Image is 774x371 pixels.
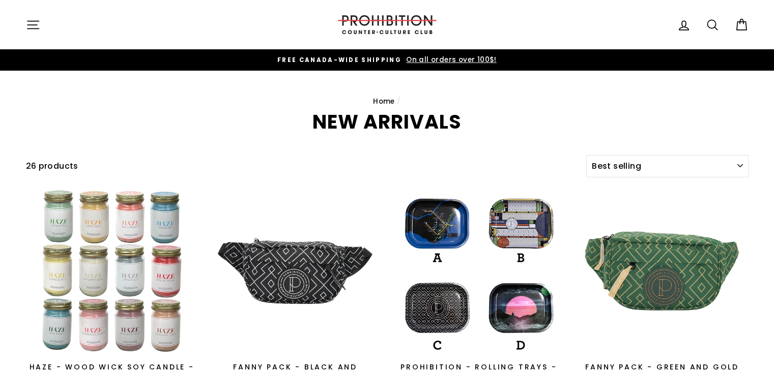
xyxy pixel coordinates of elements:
[277,56,402,64] span: FREE CANADA-WIDE SHIPPING
[26,96,749,107] nav: breadcrumbs
[28,54,746,66] a: FREE CANADA-WIDE SHIPPING On all orders over 100$!
[397,97,400,106] span: /
[26,160,583,173] div: 26 products
[26,112,749,132] h1: NEW ARRIVALS
[336,15,438,34] img: PROHIBITION COUNTER-CULTURE CLUB
[404,55,497,65] span: On all orders over 100$!
[373,97,395,106] a: Home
